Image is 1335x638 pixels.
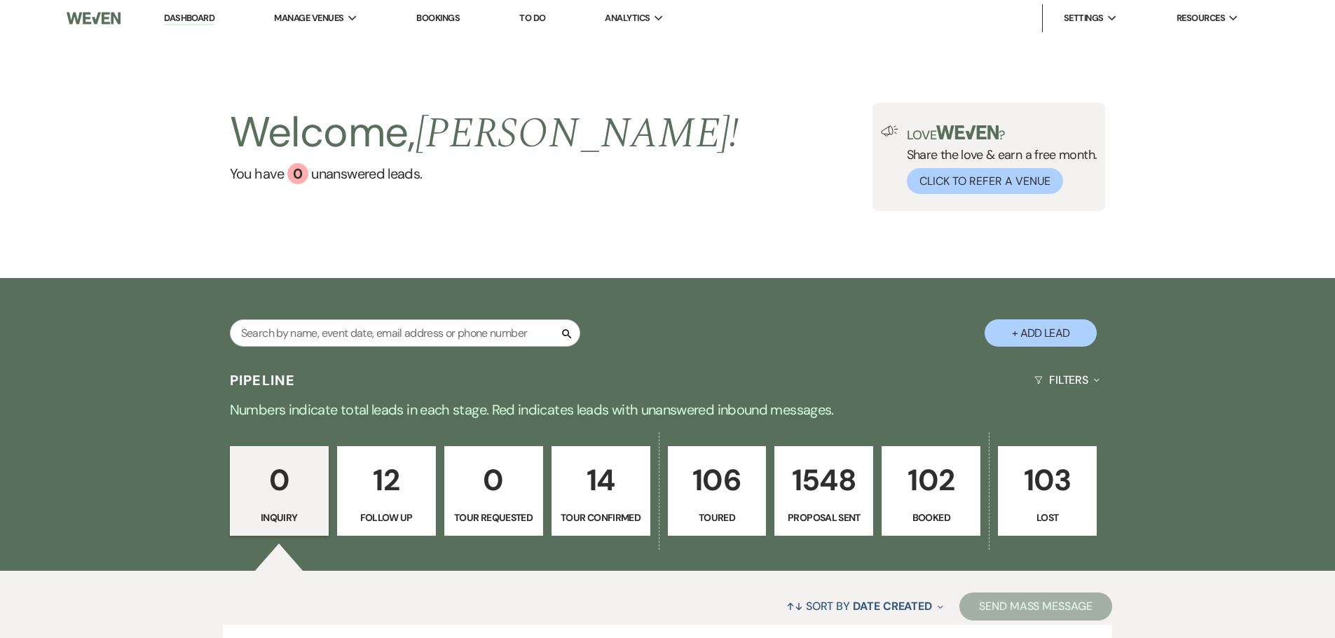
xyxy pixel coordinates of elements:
div: 0 [287,163,308,184]
button: Click to Refer a Venue [907,168,1063,194]
button: Sort By Date Created [781,588,949,625]
p: Lost [1007,510,1088,525]
p: Proposal Sent [783,510,864,525]
p: Booked [891,510,971,525]
a: 12Follow Up [337,446,436,536]
span: Settings [1064,11,1104,25]
a: 102Booked [882,446,980,536]
p: Toured [677,510,758,525]
a: Bookings [416,12,460,24]
img: loud-speaker-illustration.svg [881,125,898,137]
a: 106Toured [668,446,767,536]
h2: Welcome, [230,103,739,163]
span: ↑↓ [786,599,803,613]
a: You have 0 unanswered leads. [230,163,739,184]
span: Date Created [853,599,932,613]
p: 12 [346,457,427,504]
a: 103Lost [998,446,1097,536]
p: 106 [677,457,758,504]
img: Weven Logo [67,4,120,33]
p: 103 [1007,457,1088,504]
span: Analytics [605,11,650,25]
a: 1548Proposal Sent [774,446,873,536]
a: 0Tour Requested [444,446,543,536]
a: 14Tour Confirmed [552,446,650,536]
p: Follow Up [346,510,427,525]
p: Tour Requested [453,510,534,525]
p: 0 [239,457,320,504]
p: 14 [561,457,641,504]
p: Love ? [907,125,1097,141]
h3: Pipeline [230,370,296,390]
p: Numbers indicate total leads in each stage. Red indicates leads with unanswered inbound messages. [163,398,1172,421]
p: Tour Confirmed [561,510,641,525]
button: Filters [1029,361,1105,398]
span: Resources [1177,11,1225,25]
a: 0Inquiry [230,446,329,536]
button: Send Mass Message [959,592,1112,620]
p: 102 [891,457,971,504]
span: Manage Venues [274,11,343,25]
p: 0 [453,457,534,504]
div: Share the love & earn a free month. [898,125,1097,194]
p: 1548 [783,457,864,504]
input: Search by name, event date, email address or phone number [230,319,580,347]
a: To Do [519,12,545,24]
a: Dashboard [164,12,214,25]
span: [PERSON_NAME] ! [416,102,739,166]
button: + Add Lead [985,319,1097,347]
img: weven-logo-green.svg [936,125,999,139]
p: Inquiry [239,510,320,525]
